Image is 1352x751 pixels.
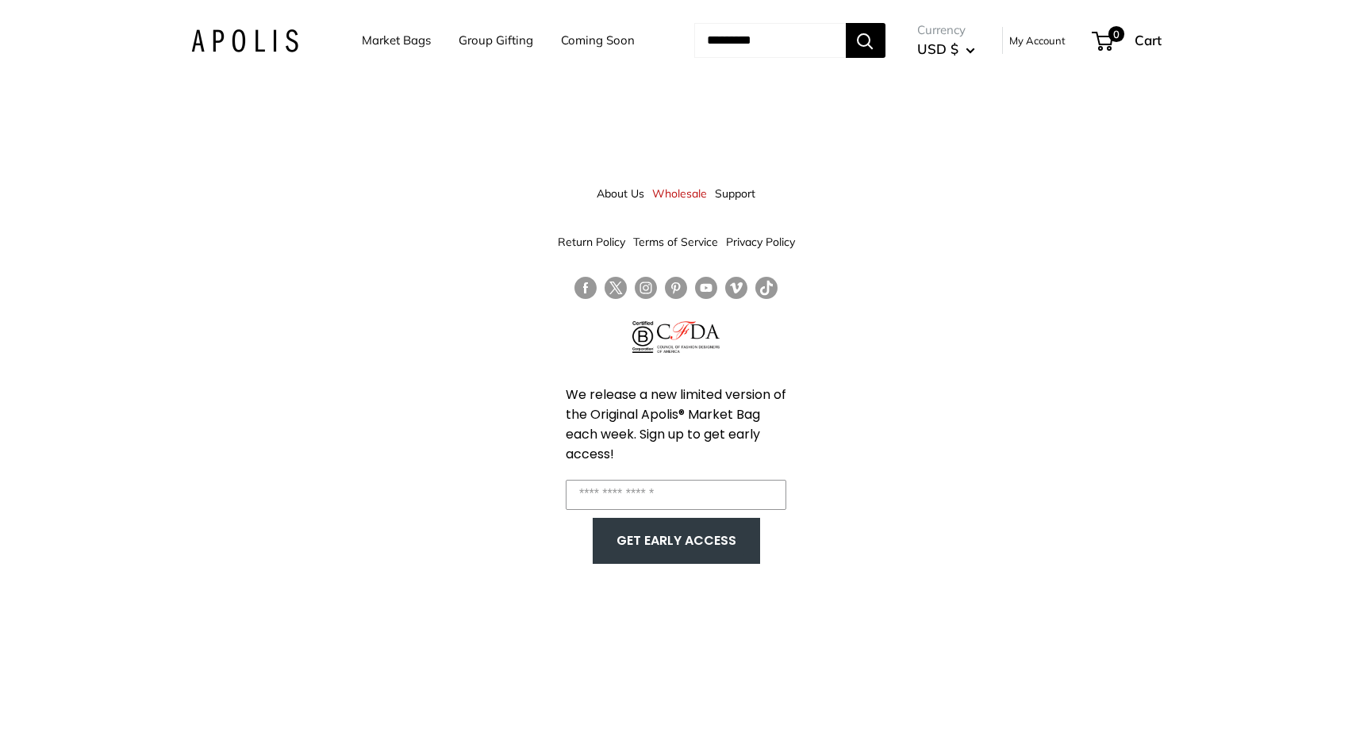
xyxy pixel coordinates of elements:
a: Wholesale [652,179,707,208]
img: Certified B Corporation [632,321,654,353]
button: USD $ [917,36,975,62]
a: Follow us on Twitter [605,277,627,305]
img: Apolis [191,29,298,52]
input: Enter your email [566,480,786,510]
a: Follow us on YouTube [695,277,717,300]
img: Council of Fashion Designers of America Member [657,321,720,353]
a: About Us [597,179,644,208]
span: USD $ [917,40,958,57]
span: We release a new limited version of the Original Apolis® Market Bag each week. Sign up to get ear... [566,385,786,463]
a: Terms of Service [633,228,718,256]
a: Support [715,179,755,208]
a: Follow us on Facebook [574,277,597,300]
a: Follow us on Vimeo [725,277,747,300]
button: GET EARLY ACCESS [609,526,744,556]
a: 0 Cart [1093,28,1162,53]
span: Currency [917,19,975,41]
a: My Account [1009,31,1066,50]
span: Cart [1135,32,1162,48]
span: 0 [1108,26,1123,42]
input: Search... [694,23,846,58]
a: Return Policy [558,228,625,256]
a: Group Gifting [459,29,533,52]
a: Follow us on Instagram [635,277,657,300]
a: Coming Soon [561,29,635,52]
a: Follow us on Pinterest [665,277,687,300]
a: Privacy Policy [726,228,795,256]
a: Market Bags [362,29,431,52]
button: Search [846,23,885,58]
a: Follow us on Tumblr [755,277,778,300]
